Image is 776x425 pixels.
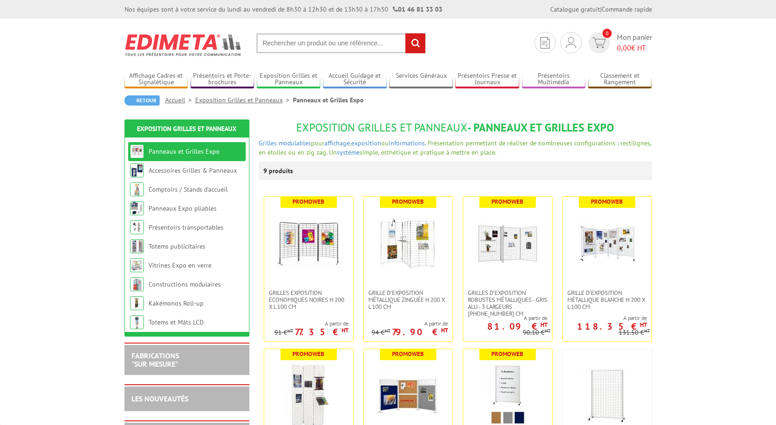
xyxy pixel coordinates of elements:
[130,182,144,196] img: Comptoirs / Stands d'accueil
[149,318,204,326] a: Totems et Mâts LCD
[393,5,442,13] strong: 01 46 81 33 03
[540,321,547,329] sup: HT
[149,242,205,250] a: Totems publicitaires
[463,289,552,317] a: Grilles d'exposition robustes métalliques - gris alu - 3 largeurs [PHONE_NUMBER] cm
[292,350,324,358] b: Promoweb
[588,72,652,87] a: Classement et Rangement
[575,211,639,275] img: Grille d'exposition métallique blanche H 200 x L 100 cm
[602,5,652,13] a: Commande rapide
[619,329,650,336] p: 131.50 €
[293,95,364,105] li: Panneaux et Grilles Expo
[292,198,324,206] b: Promoweb
[131,351,179,369] a: FABRICATIONS"Sur Mesure"
[137,125,236,133] a: Exposition Grilles et Panneaux
[368,289,448,310] span: Grille d'exposition métallique Zinguée H 200 x L 100 cm
[586,32,652,53] a: devis rapide 0 Mon panier 0,00€ HT
[640,321,647,329] sup: HT
[468,289,547,317] span: Grilles d'exposition robustes métalliques - gris alu - 3 largeurs [PHONE_NUMBER] cm
[591,198,623,206] b: Promoweb
[256,33,426,53] input: Rechercher un produit ou une référence...
[392,329,448,335] p: 79.90 €
[487,324,547,329] p: 81.09 €
[149,299,204,307] a: Kakémonos Roll-up
[351,139,381,147] a: exposition
[149,166,237,175] a: Accessoires Grilles & Panneaux
[364,289,453,310] a: Grille d'exposition métallique Zinguée H 200 x L 100 cm
[617,32,652,53] span: Mon panier
[455,72,519,87] a: Présentoirs Presse et Journaux
[405,33,425,53] input: rechercher
[563,289,652,310] a: Grille d'exposition métallique blanche H 200 x L 100 cm
[149,261,211,269] a: Vitrines Expo en verre
[130,315,144,329] img: Totems et Mâts LCD
[130,220,144,234] img: Présentoirs transportables
[392,198,424,206] b: Promoweb
[259,139,277,147] a: Grilles
[259,139,651,156] span: pour , ou . Présentation permettant de réaliser de nombreuses configurations : rectilignes, en ét...
[550,5,652,14] div: |
[124,28,242,62] img: Edimeta
[149,280,221,288] a: Constructions modulaires
[341,326,348,334] sup: HT
[602,29,612,38] span: 0
[279,139,311,147] a: modulables
[372,329,391,336] p: 94 €
[545,327,551,334] sup: HT
[372,320,448,327] span: A partir de
[617,43,652,53] span: € HT
[540,37,550,49] img: devis rapide
[274,320,348,327] span: A partir de
[463,314,547,322] span: A partir de
[130,163,144,177] img: Accessoires Grilles & Panneaux
[644,327,650,334] sup: HT
[130,296,144,310] img: Kakémonos Roll-up
[491,350,523,358] b: Promoweb
[149,223,223,231] a: Présentoirs transportables
[475,211,540,275] img: Grilles d'exposition robustes métalliques - gris alu - 3 largeurs 70-100-120 cm
[130,144,144,158] img: Panneaux et Grilles Expo
[130,239,144,253] img: Totems publicitaires
[195,96,293,104] a: Exposition Grilles et Panneaux
[257,72,321,87] a: Exposition Grilles et Panneaux
[274,329,293,336] p: 91 €
[259,122,652,134] h1: - Panneaux et Grilles Expo
[392,350,424,358] b: Promoweb
[149,147,220,156] a: Panneaux et Grilles Expo
[191,72,255,87] a: Présentoirs et Porte-brochures
[577,324,647,329] p: 118.35 €
[389,139,425,147] a: informations
[124,5,442,14] div: Nos équipes sont à votre service du lundi au vendredi de 8h30 à 12h30 et de 13h30 à 17h30
[617,43,631,52] span: 0,00
[130,258,144,272] img: Vitrines Expo en verre
[522,72,586,87] a: Présentoirs Multimédia
[563,314,647,322] span: A partir de
[124,72,188,87] a: Affichage Cadres et Signalétique
[295,329,348,335] p: 77.35 €
[566,37,576,48] img: devis rapide
[276,211,341,275] img: Grilles Exposition Economiques Noires H 200 x L 100 cm
[296,120,467,135] span: Exposition Grilles et Panneaux
[149,185,228,194] a: Comptoirs / Stands d'accueil
[324,139,350,147] a: affichage
[337,148,360,156] a: système
[269,289,348,310] span: Grilles Exposition Economiques Noires H 200 x L 100 cm
[287,327,293,334] sup: HT
[385,327,391,334] sup: HT
[491,198,523,206] b: Promoweb
[130,277,144,291] img: Constructions modulaires
[376,211,441,275] img: Grille d'exposition métallique Zinguée H 200 x L 100 cm
[550,5,600,13] a: Catalogue gratuit
[149,204,217,212] a: Panneaux Expo pliables
[130,201,144,215] img: Panneaux Expo pliables
[441,326,448,334] sup: HT
[323,72,387,87] a: Accueil Guidage et Sécurité
[165,96,195,104] a: Accueil
[523,329,551,336] p: 90.10 €
[592,37,606,48] img: devis rapide
[263,162,298,180] p: 9 produits
[264,289,353,310] a: Grilles Exposition Economiques Noires H 200 x L 100 cm
[389,72,453,87] a: Services Généraux
[567,289,647,310] span: Grille d'exposition métallique blanche H 200 x L 100 cm
[124,95,160,106] a: Retour
[131,394,188,403] a: LES NOUVEAUTÉS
